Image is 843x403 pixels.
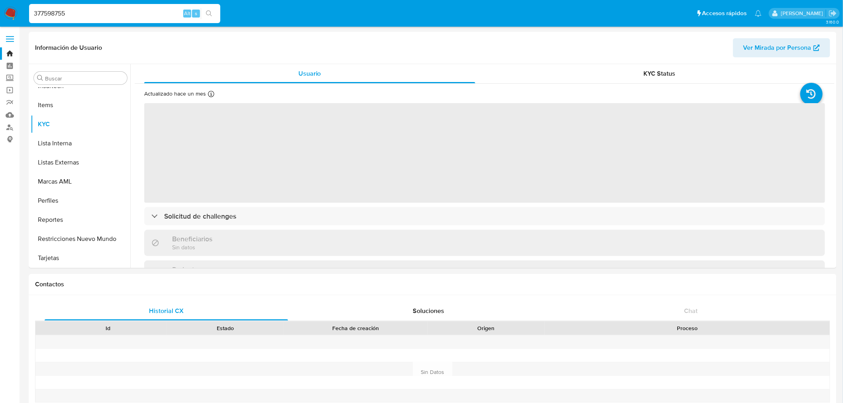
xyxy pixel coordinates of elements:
[31,153,130,172] button: Listas Externas
[35,44,102,52] h1: Información de Usuario
[144,90,206,98] p: Actualizado hace un mes
[164,212,236,221] h3: Solicitud de challenges
[702,9,747,18] span: Accesos rápidos
[733,38,830,57] button: Ver Mirada por Persona
[172,235,212,243] h3: Beneficiarios
[55,324,161,332] div: Id
[31,210,130,229] button: Reportes
[31,248,130,268] button: Tarjetas
[172,265,202,274] h3: Parientes
[755,10,762,17] a: Notificaciones
[31,96,130,115] button: Items
[201,8,217,19] button: search-icon
[644,69,676,78] span: KYC Status
[31,134,130,153] button: Lista Interna
[829,9,837,18] a: Salir
[289,324,422,332] div: Fecha de creación
[298,69,321,78] span: Usuario
[144,103,825,203] span: ‌
[684,306,698,315] span: Chat
[743,38,812,57] span: Ver Mirada por Persona
[29,8,220,19] input: Buscar usuario o caso...
[31,172,130,191] button: Marcas AML
[172,243,212,251] p: Sin datos
[184,10,190,17] span: Alt
[144,260,825,286] div: Parientes
[31,191,130,210] button: Perfiles
[550,324,824,332] div: Proceso
[172,324,278,332] div: Estado
[31,115,130,134] button: KYC
[144,207,825,225] div: Solicitud de challenges
[413,306,445,315] span: Soluciones
[781,10,826,17] p: gregorio.negri@mercadolibre.com
[195,10,197,17] span: s
[45,75,124,82] input: Buscar
[149,306,184,315] span: Historial CX
[31,229,130,248] button: Restricciones Nuevo Mundo
[37,75,43,81] button: Buscar
[433,324,539,332] div: Origen
[144,230,825,256] div: BeneficiariosSin datos
[35,280,830,288] h1: Contactos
